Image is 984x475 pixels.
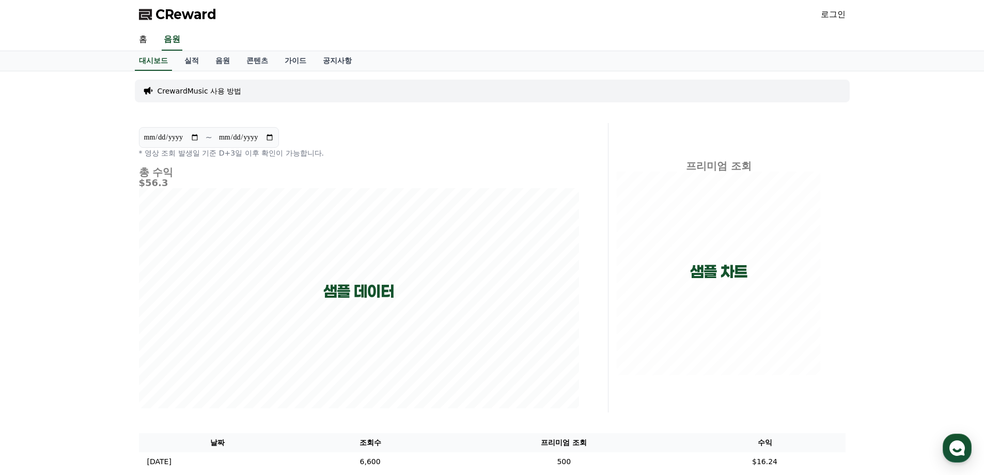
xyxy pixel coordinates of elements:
[315,51,360,71] a: 공지사항
[155,6,216,23] span: CReward
[68,328,133,354] a: 대화
[296,433,444,452] th: 조회수
[158,86,242,96] a: CrewardMusic 사용 방법
[95,344,107,352] span: 대화
[147,456,171,467] p: [DATE]
[323,282,394,301] p: 샘플 데이터
[207,51,238,71] a: 음원
[684,433,846,452] th: 수익
[296,452,444,471] td: 6,600
[238,51,276,71] a: 콘텐츠
[444,452,684,471] td: 500
[162,29,182,51] a: 음원
[33,343,39,351] span: 홈
[139,148,579,158] p: * 영상 조회 발생일 기준 D+3일 이후 확인이 가능합니다.
[617,160,821,172] h4: 프리미엄 조회
[139,6,216,23] a: CReward
[160,343,172,351] span: 설정
[206,131,212,144] p: ~
[131,29,155,51] a: 홈
[821,8,846,21] a: 로그인
[135,51,172,71] a: 대시보드
[444,433,684,452] th: 프리미엄 조회
[139,433,297,452] th: 날짜
[3,328,68,354] a: 홈
[276,51,315,71] a: 가이드
[139,178,579,188] h5: $56.3
[139,166,579,178] h4: 총 수익
[133,328,198,354] a: 설정
[684,452,846,471] td: $16.24
[690,263,747,281] p: 샘플 차트
[176,51,207,71] a: 실적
